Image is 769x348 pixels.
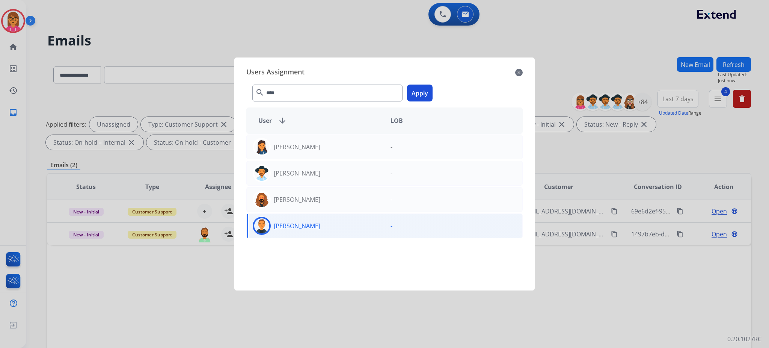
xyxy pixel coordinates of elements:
mat-icon: close [515,68,523,77]
p: [PERSON_NAME] [274,221,320,230]
p: [PERSON_NAME] [274,169,320,178]
p: - [391,195,392,204]
p: - [391,142,392,151]
mat-icon: search [255,88,264,97]
span: LOB [391,116,403,125]
button: Apply [407,85,433,101]
span: Users Assignment [246,67,305,79]
div: User [252,116,384,125]
p: [PERSON_NAME] [274,142,320,151]
mat-icon: arrow_downward [278,116,287,125]
p: - [391,221,392,230]
p: [PERSON_NAME] [274,195,320,204]
p: - [391,169,392,178]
